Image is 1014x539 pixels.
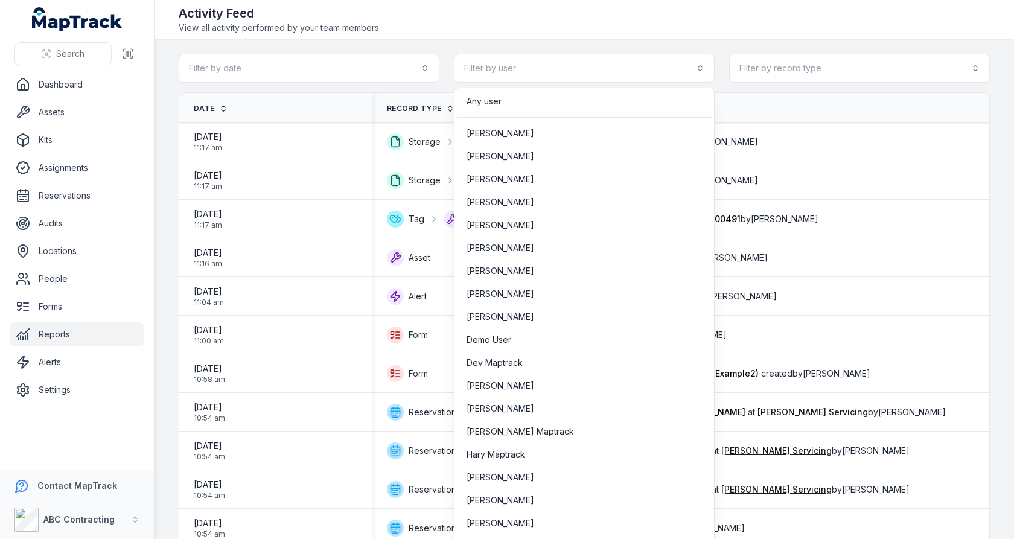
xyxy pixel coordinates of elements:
button: Filter by user [454,54,715,83]
span: Any user [467,95,502,107]
span: [PERSON_NAME] [467,150,534,162]
span: [PERSON_NAME] [467,517,534,529]
span: [PERSON_NAME] [467,288,534,300]
span: [PERSON_NAME] [467,127,534,139]
span: [PERSON_NAME] [467,380,534,392]
span: [PERSON_NAME] [467,196,534,208]
span: Dev Maptrack [467,357,523,369]
span: Demo User [467,334,511,346]
span: [PERSON_NAME] [467,173,534,185]
span: [PERSON_NAME] Maptrack [467,426,574,438]
span: [PERSON_NAME] [467,242,534,254]
span: Hary Maptrack [467,448,525,461]
span: [PERSON_NAME] [467,219,534,231]
span: [PERSON_NAME] [467,494,534,506]
span: [PERSON_NAME] [467,311,534,323]
span: [PERSON_NAME] [467,403,534,415]
span: [PERSON_NAME] [467,265,534,277]
span: [PERSON_NAME] [467,471,534,483]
